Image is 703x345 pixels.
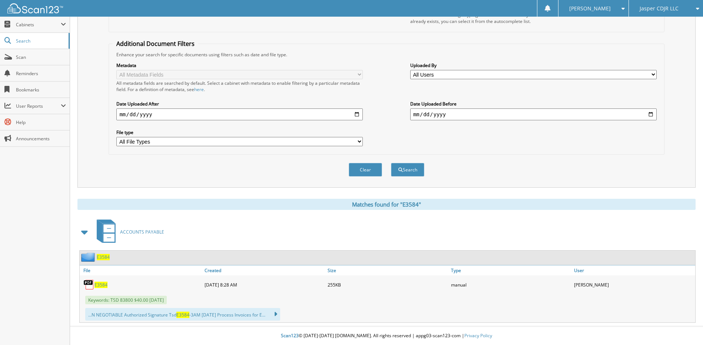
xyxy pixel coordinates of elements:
div: Enhance your search for specific documents using filters such as date and file type. [113,51,660,58]
label: Uploaded By [410,62,657,68]
label: Date Uploaded Before [410,101,657,107]
a: Type [449,265,572,275]
iframe: Chat Widget [666,309,703,345]
span: User Reports [16,103,61,109]
div: [DATE] 8:28 AM [203,277,326,292]
a: Privacy Policy [464,332,492,339]
div: ...N NEGOTIABLE Authorized Signature Tsd -3AM [DATE] Process Invoices for E... [85,308,280,321]
label: File type [116,129,363,135]
label: Date Uploaded After [116,101,363,107]
img: scan123-logo-white.svg [7,3,63,13]
div: 255KB [326,277,449,292]
button: Search [391,163,424,177]
a: Size [326,265,449,275]
span: ACCOUNTS PAYABLE [120,229,164,235]
span: Scan123 [281,332,299,339]
a: E3584 [94,282,107,288]
span: Search [16,38,65,44]
span: [PERSON_NAME] [569,6,611,11]
span: E3584 [176,312,189,318]
a: ACCOUNTS PAYABLE [92,217,164,247]
legend: Additional Document Filters [113,40,198,48]
div: [PERSON_NAME] [572,277,695,292]
label: Metadata [116,62,363,68]
div: © [DATE]-[DATE] [DOMAIN_NAME]. All rights reserved | appg03-scan123-com | [70,327,703,345]
span: Cabinets [16,21,61,28]
span: Announcements [16,135,66,142]
span: Jasper CDJR LLC [640,6,679,11]
a: File [80,265,203,275]
a: User [572,265,695,275]
span: Reminders [16,70,66,77]
span: Help [16,119,66,125]
div: Select a cabinet and begin typing the name of the folder you want to search in. If the name match... [410,12,657,24]
a: here [194,86,204,93]
span: Bookmarks [16,87,66,93]
div: All metadata fields are searched by default. Select a cabinet with metadata to enable filtering b... [116,80,363,93]
div: manual [449,277,572,292]
img: folder2.png [81,252,97,262]
button: Clear [349,163,382,177]
input: start [116,108,363,120]
input: end [410,108,657,120]
span: Keywords: TSD 83800 $40.00 [DATE] [85,296,167,304]
img: PDF.png [83,279,94,290]
a: Created [203,265,326,275]
a: E3584 [97,254,110,260]
div: Matches found for "E3584" [77,199,696,210]
span: Scan [16,54,66,60]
